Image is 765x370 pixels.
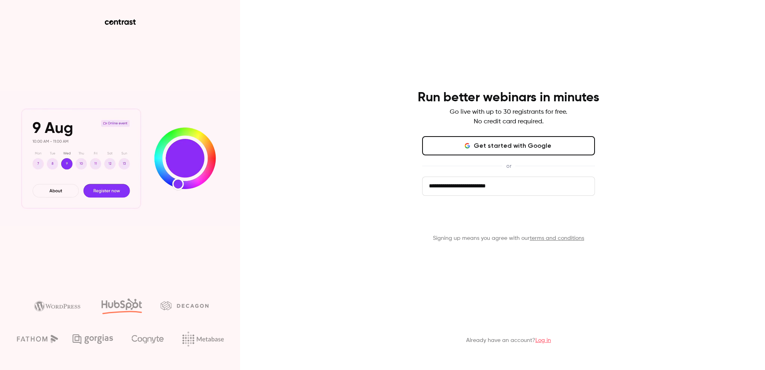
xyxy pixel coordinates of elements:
button: Get started [422,209,595,228]
p: Go live with up to 30 registrants for free. No credit card required. [450,107,567,127]
span: or [502,162,515,170]
a: Log in [535,338,551,343]
p: Signing up means you agree with our [422,234,595,242]
a: terms and conditions [530,235,584,241]
button: Get started with Google [422,136,595,155]
p: Already have an account? [466,336,551,344]
h4: Run better webinars in minutes [418,90,599,106]
img: decagon [160,301,208,310]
